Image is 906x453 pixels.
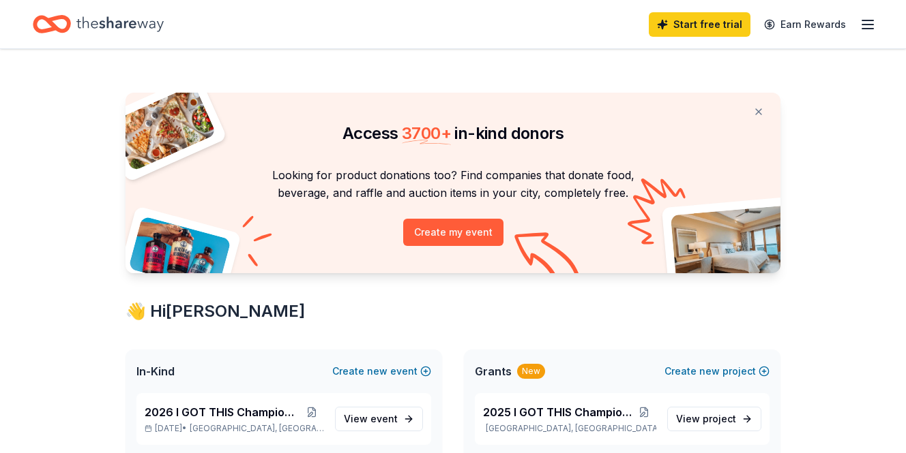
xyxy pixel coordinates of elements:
[332,363,431,379] button: Createnewevent
[33,8,164,40] a: Home
[514,232,583,283] img: Curvy arrow
[142,166,764,202] p: Looking for product donations too? Find companies that donate food, beverage, and raffle and auct...
[145,423,324,434] p: [DATE] •
[699,363,720,379] span: new
[676,411,736,427] span: View
[370,413,398,424] span: event
[667,407,761,431] a: View project
[703,413,736,424] span: project
[517,364,545,379] div: New
[483,404,632,420] span: 2025 I GOT THIS Championship
[756,12,854,37] a: Earn Rewards
[136,363,175,379] span: In-Kind
[344,411,398,427] span: View
[126,300,780,322] div: 👋 Hi [PERSON_NAME]
[190,423,324,434] span: [GEOGRAPHIC_DATA], [GEOGRAPHIC_DATA]
[342,123,564,143] span: Access in-kind donors
[403,219,503,246] button: Create my event
[335,407,423,431] a: View event
[649,12,750,37] a: Start free trial
[367,363,388,379] span: new
[475,363,512,379] span: Grants
[483,423,656,434] p: [GEOGRAPHIC_DATA], [GEOGRAPHIC_DATA]
[111,84,217,172] img: Pizza
[145,404,299,420] span: 2026 I GOT THIS Championship
[402,123,451,143] span: 3700 +
[664,363,770,379] button: Createnewproject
